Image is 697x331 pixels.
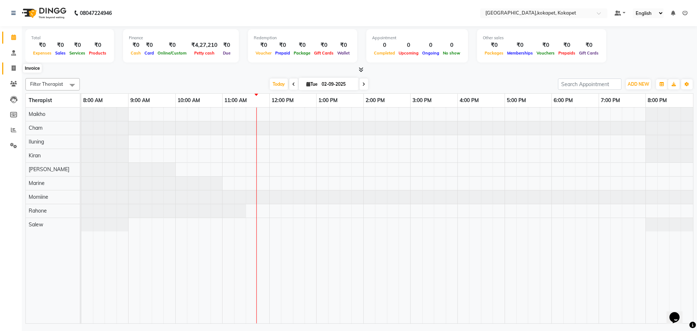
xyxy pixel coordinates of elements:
span: Services [68,51,87,56]
iframe: chat widget [667,302,690,324]
a: 5:00 PM [505,95,528,106]
span: ADD NEW [628,81,649,87]
div: 0 [397,41,420,49]
div: 0 [420,41,441,49]
span: [PERSON_NAME] [29,166,69,173]
span: Therapist [29,97,52,104]
a: 4:00 PM [458,95,481,106]
a: 3:00 PM [411,95,433,106]
a: 9:00 AM [129,95,152,106]
span: Voucher [254,51,273,56]
div: ₹0 [68,41,87,49]
div: Finance [129,35,233,41]
a: 1:00 PM [317,95,339,106]
a: 8:00 AM [81,95,105,106]
span: Prepaids [557,51,577,56]
span: Marine [29,180,45,186]
div: ₹0 [505,41,535,49]
div: ₹0 [535,41,557,49]
input: Search Appointment [558,78,621,90]
span: Expenses [31,51,53,56]
div: 0 [441,41,462,49]
div: ₹0 [483,41,505,49]
span: Package [292,51,312,56]
a: 10:00 AM [176,95,202,106]
span: Petty cash [192,51,216,56]
a: 6:00 PM [552,95,575,106]
div: ₹0 [292,41,312,49]
div: ₹0 [87,41,108,49]
button: ADD NEW [626,79,651,89]
div: ₹0 [220,41,233,49]
span: Maikho [29,111,45,117]
a: 8:00 PM [646,95,669,106]
span: Cham [29,125,42,131]
span: Filter Therapist [30,81,63,87]
span: Sales [53,51,68,56]
div: Total [31,35,108,41]
div: 0 [372,41,397,49]
b: 08047224946 [80,3,112,23]
div: ₹0 [577,41,600,49]
span: Tue [305,81,319,87]
span: Completed [372,51,397,56]
input: 2025-09-02 [319,79,356,90]
span: Due [221,51,232,56]
span: Ongoing [420,51,441,56]
span: Today [270,78,288,90]
div: ₹0 [31,41,53,49]
div: ₹0 [143,41,156,49]
div: ₹0 [273,41,292,49]
span: No show [441,51,462,56]
span: Kiran [29,152,41,159]
div: ₹0 [335,41,351,49]
span: Prepaid [273,51,292,56]
span: Upcoming [397,51,420,56]
span: Rahone [29,207,47,214]
div: ₹0 [557,41,577,49]
a: 2:00 PM [364,95,387,106]
span: Cash [129,51,143,56]
div: ₹0 [129,41,143,49]
span: Products [87,51,108,56]
a: 12:00 PM [270,95,295,106]
div: Invoice [23,64,41,73]
div: ₹0 [254,41,273,49]
span: Salew [29,221,43,228]
a: 7:00 PM [599,95,622,106]
div: Other sales [483,35,600,41]
span: Gift Cards [577,51,600,56]
div: Appointment [372,35,462,41]
a: 11:00 AM [223,95,249,106]
div: ₹0 [312,41,335,49]
span: Momiine [29,194,48,200]
span: Memberships [505,51,535,56]
span: Card [143,51,156,56]
span: Wallet [335,51,351,56]
span: Packages [483,51,505,56]
div: Redemption [254,35,351,41]
div: ₹0 [156,41,188,49]
div: ₹4,27,210 [188,41,220,49]
div: ₹0 [53,41,68,49]
span: Online/Custom [156,51,188,56]
span: Vouchers [535,51,557,56]
span: Iluning [29,138,44,145]
img: logo [19,3,68,23]
span: Gift Cards [312,51,335,56]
